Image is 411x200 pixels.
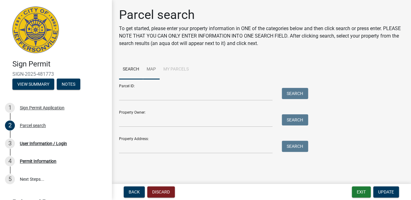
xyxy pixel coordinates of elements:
[20,106,64,110] div: Sign Permit Application
[143,60,160,80] a: Map
[282,88,308,99] button: Search
[119,7,404,22] h1: Parcel search
[20,159,56,163] div: Permit Information
[282,141,308,152] button: Search
[5,174,15,184] div: 5
[12,60,107,69] h4: Sign Permit
[12,71,99,77] span: SIGN-2025-481773
[12,7,59,53] img: City of Jeffersonville, Indiana
[57,79,80,90] button: Notes
[20,141,67,146] div: User Information / Login
[147,186,175,198] button: Discard
[5,103,15,113] div: 1
[20,123,46,128] div: Parcel search
[129,189,140,194] span: Back
[119,60,143,80] a: Search
[57,82,80,87] wm-modal-confirm: Notes
[5,139,15,148] div: 3
[352,186,371,198] button: Exit
[378,189,394,194] span: Update
[119,25,404,47] p: To get started, please enter your property information in ONE of the categories below and then cl...
[282,114,308,125] button: Search
[373,186,399,198] button: Update
[5,120,15,130] div: 2
[12,79,54,90] button: View Summary
[12,82,54,87] wm-modal-confirm: Summary
[5,156,15,166] div: 4
[124,186,145,198] button: Back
